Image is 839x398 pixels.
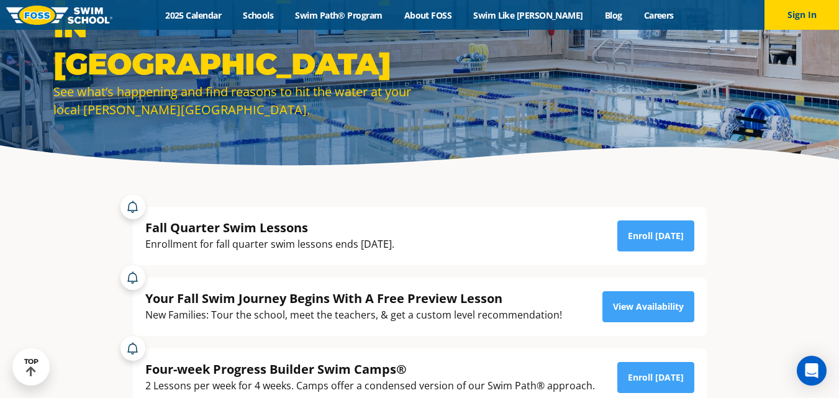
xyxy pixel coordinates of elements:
[393,9,463,21] a: About FOSS
[6,6,112,25] img: FOSS Swim School Logo
[24,358,39,377] div: TOP
[145,307,562,323] div: New Families: Tour the school, meet the teachers, & get a custom level recommendation!
[155,9,232,21] a: 2025 Calendar
[145,378,595,394] div: 2 Lessons per week for 4 weeks. Camps offer a condensed version of our Swim Path® approach.
[232,9,284,21] a: Schools
[602,291,694,322] a: View Availability
[594,9,633,21] a: Blog
[463,9,594,21] a: Swim Like [PERSON_NAME]
[145,361,595,378] div: Four-week Progress Builder Swim Camps®
[617,362,694,393] a: Enroll [DATE]
[145,290,562,307] div: Your Fall Swim Journey Begins With A Free Preview Lesson
[633,9,684,21] a: Careers
[53,83,414,119] div: See what’s happening and find reasons to hit the water at your local [PERSON_NAME][GEOGRAPHIC_DATA].
[145,236,394,253] div: Enrollment for fall quarter swim lessons ends [DATE].
[617,220,694,251] a: Enroll [DATE]
[145,219,394,236] div: Fall Quarter Swim Lessons
[797,356,827,386] div: Open Intercom Messenger
[284,9,393,21] a: Swim Path® Program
